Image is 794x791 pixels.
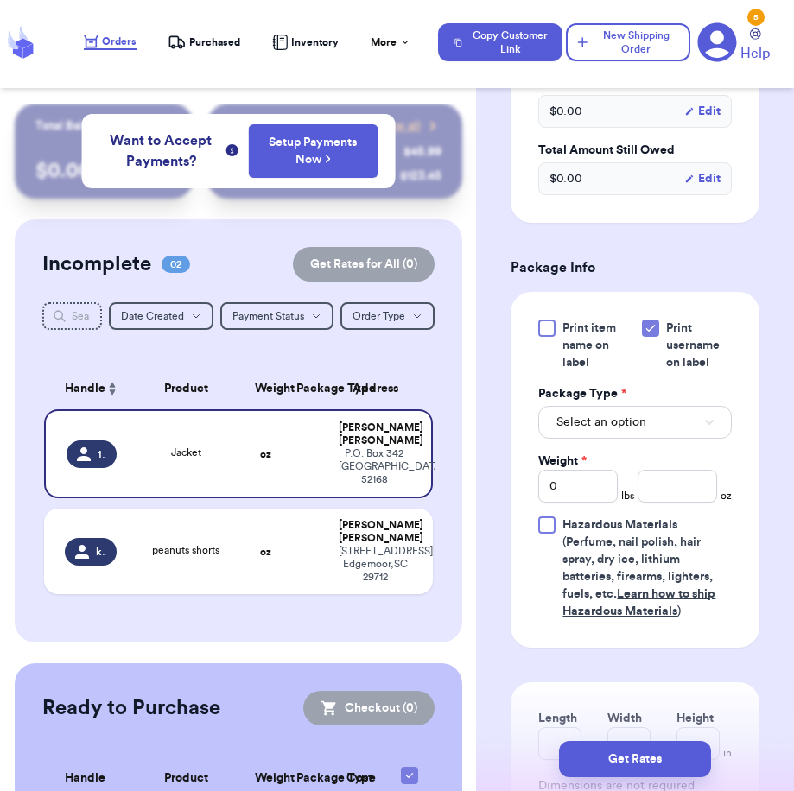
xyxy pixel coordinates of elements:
button: Edit [684,103,721,120]
span: Print item name on label [562,320,631,371]
p: $ 0.00 [35,157,173,185]
th: Weight [245,368,286,409]
span: Jacket [171,447,201,458]
span: Select an option [556,414,646,431]
input: Search [42,302,102,330]
span: Purchased [189,35,240,49]
span: $ 0.00 [549,170,582,187]
span: kcoleman17 [96,545,107,559]
span: 02 [162,256,190,273]
span: Date Created [121,311,184,321]
button: Select an option [538,406,732,439]
button: Payment Status [220,302,333,330]
label: Length [538,710,577,727]
button: Copy Customer Link [438,23,562,61]
span: Inventory [291,35,339,49]
button: Sort ascending [105,378,119,399]
span: Orders [102,35,137,48]
span: (Perfume, nail polish, hair spray, dry ice, lithium batteries, firearms, lighters, fuels, etc. ) [562,519,715,617]
span: lbs [621,489,634,503]
th: Address [328,368,433,409]
button: New Shipping Order [566,23,690,61]
a: Purchased [168,34,240,51]
button: Checkout (0) [303,691,435,725]
a: 5 [697,22,737,62]
div: P.O. Box 342 [GEOGRAPHIC_DATA] , IA 52168 [339,447,410,486]
h2: Incomplete [42,250,151,278]
span: peanuts shorts [152,545,219,555]
span: Want to Accept Payments? [98,130,223,172]
a: Help [740,28,770,64]
span: Print username on label [666,320,732,371]
a: Learn how to ship Hazardous Materials [562,588,715,617]
span: Order Type [353,311,405,321]
span: Handle [65,769,105,788]
label: Weight [538,452,587,470]
a: Inventory [272,35,339,50]
div: More [371,35,410,49]
label: Total Amount Still Owed [538,142,732,159]
span: oz [721,489,732,503]
button: Date Created [109,302,213,330]
div: 5 [747,9,765,26]
label: Package Type [538,385,626,402]
label: Height [676,710,714,727]
button: Edit [684,170,721,187]
h3: Package Info [511,257,759,278]
th: Product [127,368,245,409]
h2: Ready to Purchase [42,694,220,722]
span: 17cheeseball [98,447,107,461]
a: Orders [84,35,137,50]
div: [STREET_ADDRESS] Edgemoor , SC 29712 [339,545,412,584]
div: $ 123.45 [400,168,441,185]
span: Payment Status [232,311,304,321]
strong: oz [260,449,271,459]
a: Setup Payments Now [267,134,359,168]
a: View all [377,117,441,135]
button: Get Rates for All (0) [293,247,435,282]
span: Help [740,43,770,64]
button: Get Rates [559,741,711,777]
button: Order Type [340,302,435,330]
span: Handle [65,380,105,398]
div: [PERSON_NAME] [PERSON_NAME] [339,519,412,545]
div: [PERSON_NAME] [PERSON_NAME] [339,421,410,447]
span: Hazardous Materials [562,519,677,531]
span: View all [377,117,421,135]
th: Package Type [286,368,327,409]
button: Setup Payments Now [249,124,378,178]
span: $ 0.00 [549,103,582,120]
p: Total Balance [35,117,110,135]
div: $ 45.99 [403,143,441,161]
label: Width [607,710,642,727]
strong: oz [260,547,271,557]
